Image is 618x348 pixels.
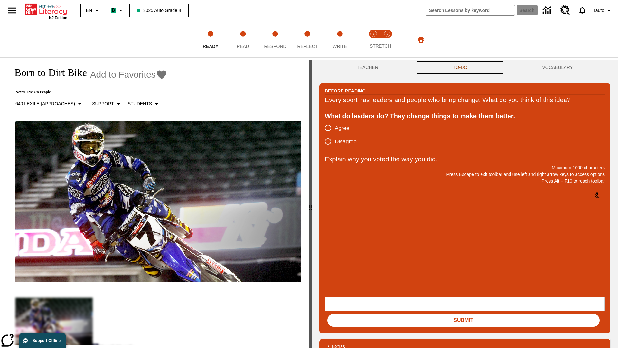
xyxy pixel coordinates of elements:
[89,98,125,110] button: Scaffolds, Support
[319,60,610,75] div: Instructional Panel Tabs
[3,1,22,20] button: Open side menu
[297,44,318,49] span: Reflect
[108,5,127,16] button: Boost Class color is mint green. Change class color
[505,60,610,75] button: VOCABULARY
[325,154,605,164] p: Explain why you voted the way you did.
[378,22,397,57] button: Stretch Respond step 2 of 2
[8,67,87,79] h1: Born to Dirt Bike
[90,69,167,80] button: Add to Favorites - Born to Dirt Bike
[593,7,604,14] span: Tauto
[15,101,75,107] p: 640 Lexile (Approaches)
[289,22,326,57] button: Reflect step 4 of 5
[332,44,347,49] span: Write
[312,60,618,348] div: activity
[325,164,605,171] p: Maximum 1000 characters
[309,60,312,348] div: Press Enter or Spacebar and then press right and left arrow keys to move the slider
[325,171,605,178] p: Press Escape to exit toolbar and use left and right arrow keys to access options
[257,22,294,57] button: Respond step 3 of 5
[325,178,605,185] p: Press Alt + F10 to reach toolbar
[15,121,301,282] img: Motocross racer James Stewart flies through the air on his dirt bike.
[264,44,286,49] span: Respond
[92,101,114,107] p: Support
[137,7,181,14] span: 2025 Auto Grade 4
[125,98,163,110] button: Select Student
[539,2,557,19] a: Data Center
[112,6,115,14] span: B
[319,60,416,75] button: Teacher
[49,16,67,20] span: NJ Edition
[426,5,515,15] input: search field
[591,5,615,16] button: Profile/Settings
[325,121,362,148] div: poll
[128,101,152,107] p: Students
[19,333,66,348] button: Support Offline
[416,60,505,75] button: TO-DO
[25,2,67,20] div: Home
[327,314,600,327] button: Submit
[203,44,219,49] span: Ready
[8,90,167,94] p: News: Eye On People
[325,111,605,121] div: What do leaders do? They change things to make them better.
[373,32,374,35] text: 1
[321,22,359,57] button: Write step 5 of 5
[364,22,383,57] button: Stretch Read step 1 of 2
[335,138,357,146] span: Disagree
[411,34,431,45] button: Print
[574,2,591,19] a: Notifications
[325,87,366,94] h2: Before Reading
[335,124,349,132] span: Agree
[83,5,104,16] button: Language: EN, Select a language
[33,338,61,343] span: Support Offline
[192,22,229,57] button: Ready step 1 of 5
[13,98,86,110] button: Select Lexile, 640 Lexile (Approaches)
[325,95,605,105] div: Every sport has leaders and people who bring change. What do you think of this idea?
[386,32,388,35] text: 2
[237,44,249,49] span: Read
[370,43,391,49] span: STRETCH
[86,7,92,14] span: EN
[557,2,574,19] a: Resource Center, Will open in new tab
[589,188,605,203] button: Click to activate and allow voice recognition
[224,22,261,57] button: Read step 2 of 5
[3,5,94,11] body: Explain why you voted the way you did. Maximum 1000 characters Press Alt + F10 to reach toolbar P...
[90,70,156,80] span: Add to Favorites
